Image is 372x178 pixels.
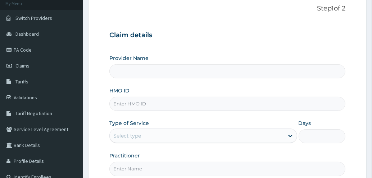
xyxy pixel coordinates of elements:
input: Enter HMO ID [109,97,345,111]
p: Step 1 of 2 [109,5,345,13]
h3: Claim details [109,31,345,39]
label: HMO ID [109,87,130,94]
label: Provider Name [109,55,149,62]
span: Switch Providers [15,15,52,21]
label: Days [299,120,311,127]
span: Claims [15,62,30,69]
span: Dashboard [15,31,39,37]
label: Type of Service [109,120,149,127]
div: Select type [113,132,141,139]
input: Enter Name [109,162,345,176]
span: Tariffs [15,78,28,85]
span: Tariff Negotiation [15,110,52,117]
label: Practitioner [109,152,140,159]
